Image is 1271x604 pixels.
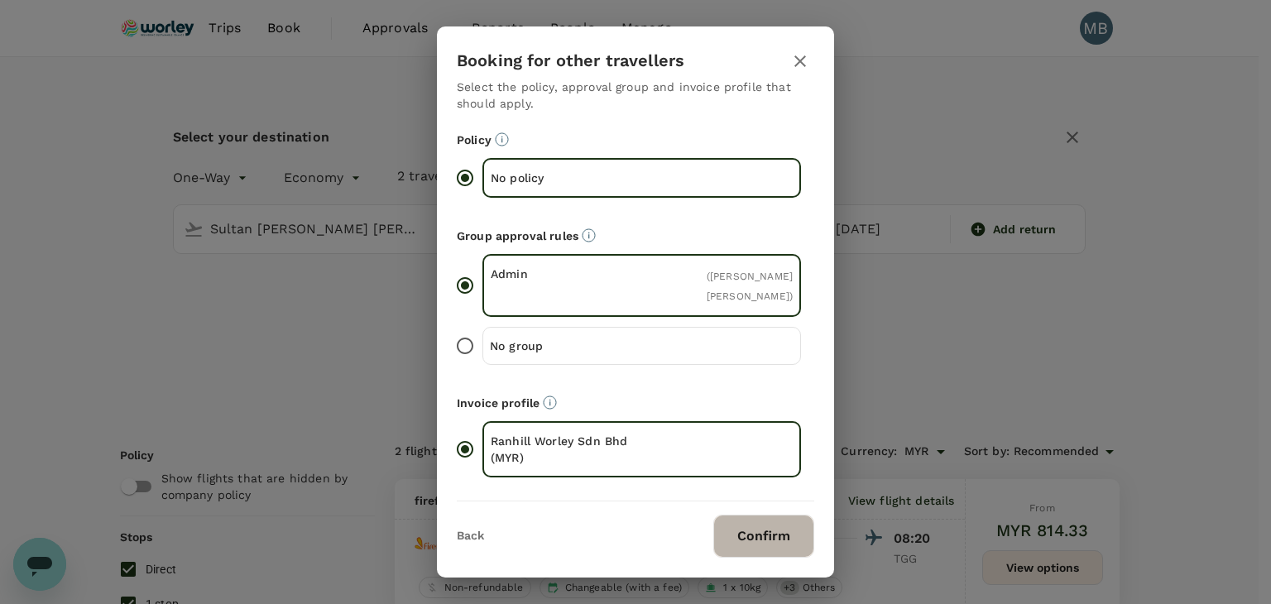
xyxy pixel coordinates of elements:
p: Admin [491,266,642,282]
svg: Booking restrictions are based on the selected travel policy. [495,132,509,146]
svg: The payment currency and company information are based on the selected invoice profile. [543,395,557,410]
button: Confirm [713,515,814,558]
span: ( [PERSON_NAME] [PERSON_NAME] ) [707,271,793,302]
p: Select the policy, approval group and invoice profile that should apply. [457,79,814,112]
svg: Default approvers or custom approval rules (if available) are based on the user group. [582,228,596,242]
p: Invoice profile [457,395,814,411]
button: Back [457,530,484,543]
p: No group [490,338,642,354]
p: Policy [457,132,814,148]
h3: Booking for other travellers [457,51,684,70]
p: Group approval rules [457,228,814,244]
p: Ranhill Worley Sdn Bhd (MYR) [491,433,642,466]
p: No policy [491,170,642,186]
